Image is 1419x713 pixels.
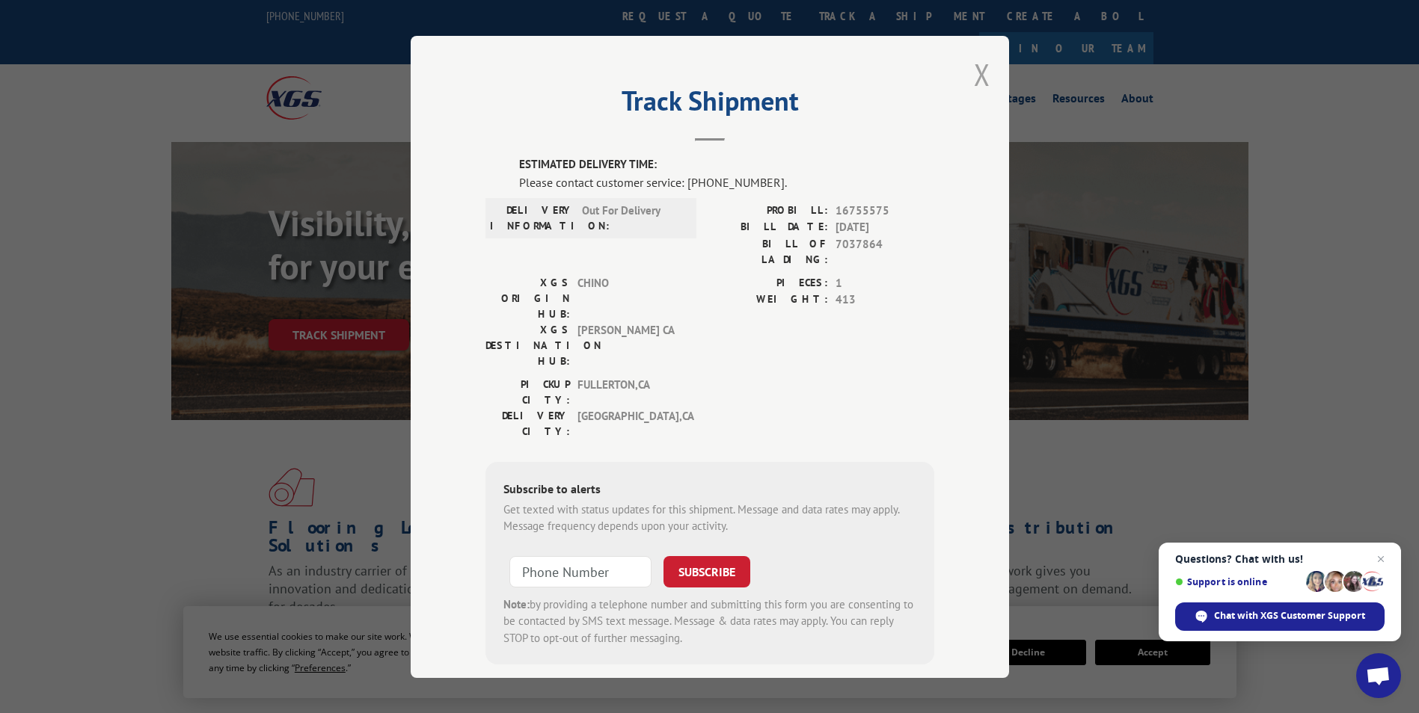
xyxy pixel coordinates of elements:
span: Chat with XGS Customer Support [1214,609,1365,623]
span: [PERSON_NAME] CA [577,321,678,368]
span: CHINO [577,274,678,321]
span: Close chat [1372,550,1390,568]
label: WEIGHT: [710,291,828,309]
label: PIECES: [710,274,828,291]
span: [DATE] [836,219,934,236]
button: SUBSCRIBE [663,555,750,587]
div: Chat with XGS Customer Support [1175,602,1385,631]
div: Please contact customer service: [PHONE_NUMBER]. [519,173,934,191]
div: Open chat [1356,653,1401,698]
label: XGS DESTINATION HUB: [485,321,570,368]
h2: Track Shipment [485,90,934,119]
span: Questions? Chat with us! [1175,553,1385,565]
span: [GEOGRAPHIC_DATA] , CA [577,407,678,439]
input: Phone Number [509,555,652,587]
span: 7037864 [836,235,934,267]
span: FULLERTON , CA [577,376,678,407]
div: by providing a telephone number and submitting this form you are consenting to be contacted by SM... [503,596,916,646]
label: XGS ORIGIN HUB: [485,274,570,321]
span: Support is online [1175,576,1301,587]
span: 413 [836,291,934,309]
label: BILL DATE: [710,219,828,236]
span: 1 [836,274,934,291]
span: Out For Delivery [582,202,683,233]
label: DELIVERY INFORMATION: [490,202,574,233]
div: Get texted with status updates for this shipment. Message and data rates may apply. Message frequ... [503,501,916,534]
div: Subscribe to alerts [503,479,916,501]
label: DELIVERY CITY: [485,407,570,439]
strong: Note: [503,596,530,611]
label: PROBILL: [710,202,828,219]
button: Close modal [974,55,990,94]
label: BILL OF LADING: [710,235,828,267]
label: PICKUP CITY: [485,376,570,407]
span: 16755575 [836,202,934,219]
label: ESTIMATED DELIVERY TIME: [519,156,934,173]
